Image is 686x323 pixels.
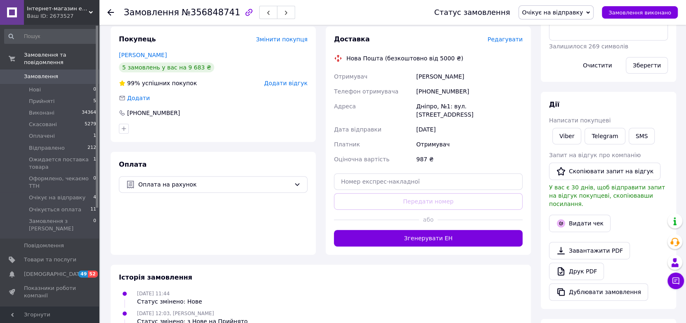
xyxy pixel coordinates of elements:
input: Номер експрес-накладної [334,173,523,190]
div: Нова Пошта (безкоштовно від 5000 ₴) [344,54,465,62]
span: Оплачені [29,132,55,140]
span: Дата відправки [334,126,381,133]
span: [DEMOGRAPHIC_DATA] [24,270,85,278]
button: Зберегти [626,57,668,74]
span: Редагувати [487,36,523,43]
span: Замовлення з [PERSON_NAME] [29,218,93,232]
button: Замовлення виконано [602,6,678,19]
div: [PHONE_NUMBER] [126,109,181,117]
div: Статус змінено: Нове [137,297,202,306]
span: 0 [93,86,96,93]
span: Адреса [334,103,356,110]
input: Пошук [4,29,97,44]
span: Товари та послуги [24,256,76,263]
span: Очікується оплата [29,206,81,213]
div: Повернутися назад [107,8,114,17]
span: Додати відгук [264,80,308,86]
span: 5 [93,98,96,105]
a: [PERSON_NAME] [119,52,167,58]
span: Нові [29,86,41,93]
span: Замовлення [124,7,179,17]
span: Залишилося 269 символів [549,43,628,50]
span: 11 [90,206,96,213]
span: Покупець [119,35,156,43]
button: Скопіювати запит на відгук [549,163,660,180]
span: Інтернет-магазин електроніки та аксесуарів "Ugreen Україна" [27,5,89,12]
span: Історія замовлення [119,273,192,281]
span: Замовлення [24,73,58,80]
span: Оплата [119,160,147,168]
a: Viber [552,128,581,144]
span: №356848741 [182,7,240,17]
span: Повідомлення [24,242,64,249]
span: 1 [93,132,96,140]
span: [DATE] 11:44 [137,291,170,297]
span: Показники роботи компанії [24,285,76,299]
span: 0 [93,175,96,190]
span: [DATE] 12:03, [PERSON_NAME] [137,311,214,316]
span: Додати [127,95,150,101]
span: Скасовані [29,121,57,128]
button: Згенерувати ЕН [334,230,523,246]
div: 5 замовлень у вас на 9 683 ₴ [119,62,214,72]
span: Оформлено, чекаємо ТТН [29,175,93,190]
span: Оціночна вартість [334,156,389,163]
button: SMS [629,128,655,144]
span: Замовлення виконано [608,10,671,16]
span: Змінити покупця [256,36,308,43]
div: успішних покупок [119,79,197,87]
span: 212 [88,144,96,152]
span: 5279 [85,121,96,128]
span: Відправлено [29,144,65,152]
span: Ожидается поставка товара [29,156,93,171]
span: 49 [78,270,88,278]
a: Друк PDF [549,263,604,280]
span: 0 [93,218,96,232]
button: Видати чек [549,215,610,232]
span: Очікує на відправку [29,194,85,201]
div: Статус замовлення [434,8,510,17]
button: Очистити [576,57,619,74]
div: Отримувач [414,137,524,152]
span: Дії [549,100,559,108]
a: Завантажити PDF [549,242,630,259]
a: Telegram [584,128,625,144]
span: Запит на відгук про компанію [549,152,641,158]
span: У вас є 30 днів, щоб відправити запит на відгук покупцеві, скопіювавши посилання. [549,184,665,207]
span: 52 [88,270,97,278]
span: 34364 [82,109,96,117]
div: Дніпро, №1: вул. [STREET_ADDRESS] [414,99,524,122]
button: Чат з покупцем [667,273,684,289]
div: [PERSON_NAME] [414,69,524,84]
div: [DATE] [414,122,524,137]
span: Платник [334,141,360,148]
span: Замовлення та повідомлення [24,51,99,66]
span: Оплата на рахунок [138,180,291,189]
span: 4 [93,194,96,201]
div: 987 ₴ [414,152,524,167]
span: Очікує на відправку [522,9,583,16]
span: 1 [93,156,96,171]
span: або [419,215,438,224]
span: Прийняті [29,98,54,105]
div: Ваш ID: 2673527 [27,12,99,20]
span: 99% [127,80,140,86]
button: Дублювати замовлення [549,283,648,301]
span: Доставка [334,35,370,43]
span: Написати покупцеві [549,117,610,124]
span: Телефон отримувача [334,88,398,95]
span: Отримувач [334,73,367,80]
span: Виконані [29,109,54,117]
div: [PHONE_NUMBER] [414,84,524,99]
